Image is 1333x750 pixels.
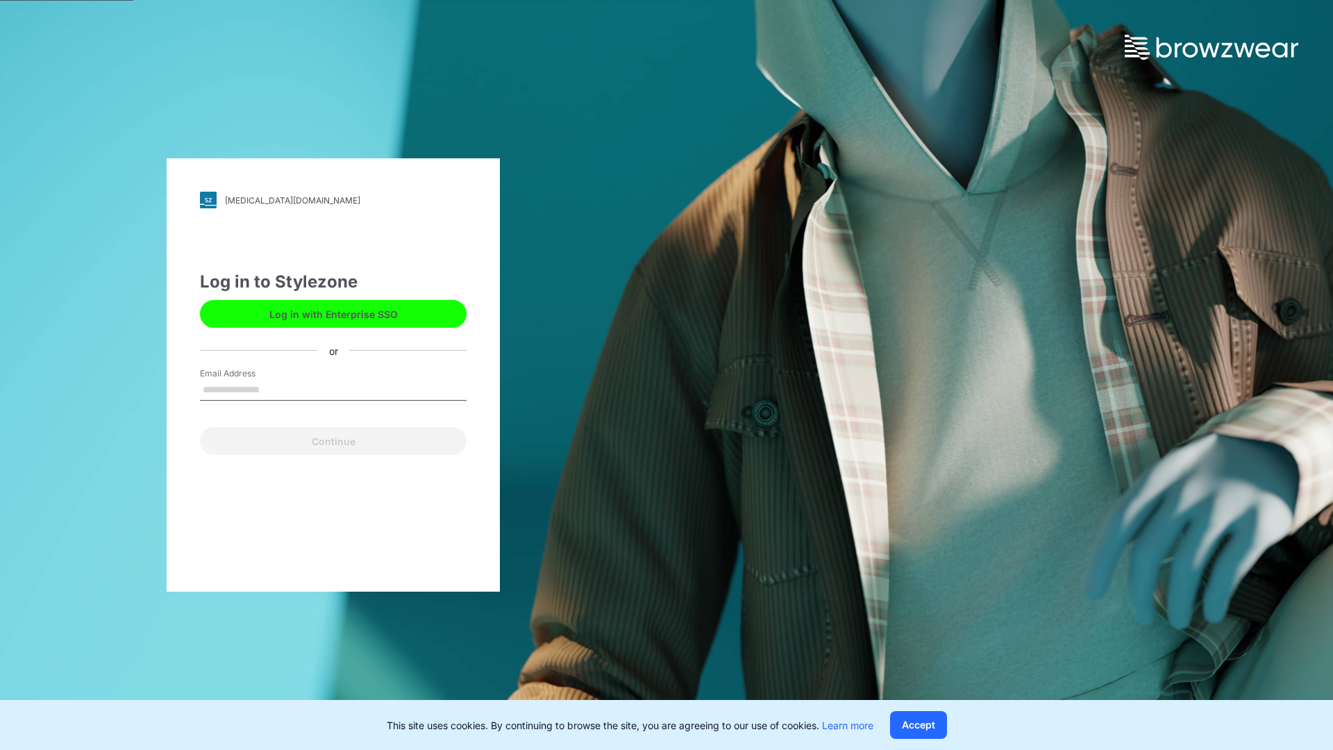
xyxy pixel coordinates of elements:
[822,719,873,731] a: Learn more
[387,718,873,733] p: This site uses cookies. By continuing to browse the site, you are agreeing to our use of cookies.
[225,195,360,206] div: [MEDICAL_DATA][DOMAIN_NAME]
[200,192,217,208] img: svg+xml;base64,PHN2ZyB3aWR0aD0iMjgiIGhlaWdodD0iMjgiIHZpZXdCb3g9IjAgMCAyOCAyOCIgZmlsbD0ibm9uZSIgeG...
[200,367,297,380] label: Email Address
[200,269,467,294] div: Log in to Stylezone
[318,343,349,358] div: or
[1125,35,1298,60] img: browzwear-logo.73288ffb.svg
[200,300,467,328] button: Log in with Enterprise SSO
[200,192,467,208] a: [MEDICAL_DATA][DOMAIN_NAME]
[890,711,947,739] button: Accept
